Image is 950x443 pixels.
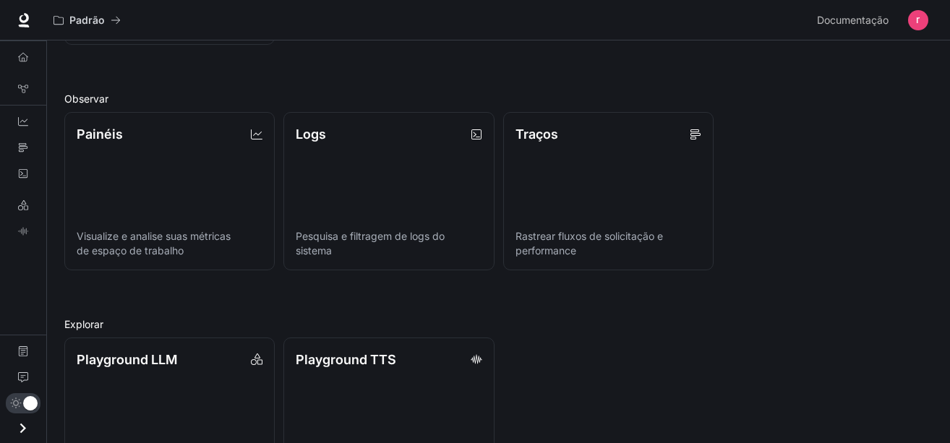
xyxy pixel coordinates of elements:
button: Open drawer [7,413,39,443]
a: Documentação [811,6,898,35]
p: Painéis [77,124,123,144]
img: User avatar [908,10,928,30]
h2: Observar [64,91,933,106]
a: TraçosRastrear fluxos de solicitação e performance [503,112,714,270]
a: Feedback [6,366,40,389]
h2: Explorar [64,317,933,332]
p: Playground TTS [296,350,396,369]
span: Dark mode toggle [23,395,38,410]
a: Dashboards [6,110,40,133]
button: User avatar [904,6,933,35]
a: Traces [6,136,40,159]
p: Pesquisa e filtragem de logs do sistema [296,229,482,258]
p: Rastrear fluxos de solicitação e performance [515,229,701,258]
a: Graph Registry [6,77,40,100]
p: Traços [515,124,558,144]
p: Padrão [69,14,105,27]
p: Logs [296,124,326,144]
a: Overview [6,46,40,69]
a: Documentation [6,340,40,363]
span: Documentação [817,12,889,30]
p: Visualize e analise suas métricas de espaço de trabalho [77,229,262,258]
a: Logs [6,162,40,185]
p: Playground LLM [77,350,177,369]
button: All workspaces [47,6,127,35]
a: TTS Playground [6,220,40,243]
a: PainéisVisualize e analise suas métricas de espaço de trabalho [64,112,275,270]
a: LLM Playground [6,194,40,217]
a: LogsPesquisa e filtragem de logs do sistema [283,112,494,270]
